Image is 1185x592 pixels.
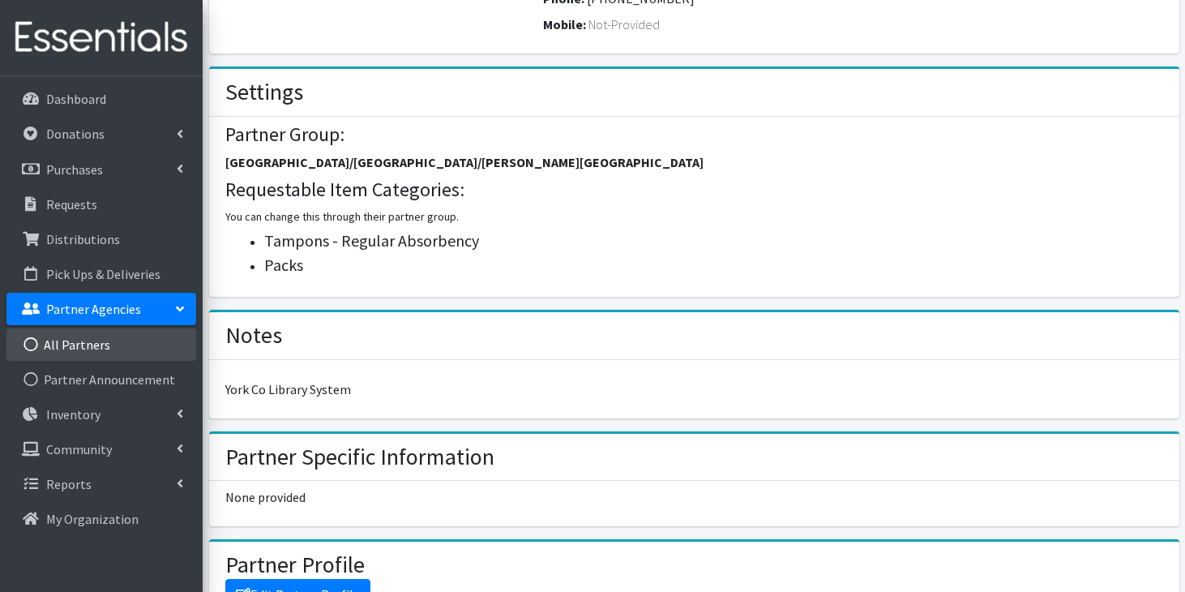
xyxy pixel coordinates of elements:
[6,188,196,221] a: Requests
[6,363,196,396] a: Partner Announcement
[46,126,105,142] p: Donations
[588,16,660,32] span: Not-Provided
[225,444,494,471] h2: Partner Specific Information
[6,293,196,325] a: Partner Agencies
[225,178,1162,202] h4: Requestable Item Categories:
[46,301,141,317] p: Partner Agencies
[46,196,97,212] p: Requests
[6,11,196,65] img: HumanEssentials
[46,91,106,107] p: Dashboard
[6,328,196,361] a: All Partners
[46,266,160,282] p: Pick Ups & Deliveries
[225,551,365,579] h2: Partner Profile
[46,231,120,247] p: Distributions
[225,487,1162,507] p: None provided
[225,380,1162,399] p: York Co Library System
[46,161,103,178] p: Purchases
[225,208,1162,225] p: You can change this through their partner group.
[6,118,196,150] a: Donations
[225,123,1162,147] h4: Partner Group:
[46,406,101,423] p: Inventory
[264,230,479,251] span: Tampons - Regular Absorbency
[6,258,196,290] a: Pick Ups & Deliveries
[6,468,196,500] a: Reports
[225,152,704,172] label: [GEOGRAPHIC_DATA]/[GEOGRAPHIC_DATA]/[PERSON_NAME][GEOGRAPHIC_DATA]
[6,398,196,431] a: Inventory
[6,223,196,255] a: Distributions
[6,83,196,115] a: Dashboard
[46,511,139,527] p: My Organization
[543,15,586,34] label: Mobile:
[46,441,112,457] p: Community
[225,79,303,106] h2: Settings
[6,503,196,535] a: My Organization
[264,255,303,275] span: Packs
[46,476,92,492] p: Reports
[6,153,196,186] a: Purchases
[225,322,282,350] h2: Notes
[6,433,196,465] a: Community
